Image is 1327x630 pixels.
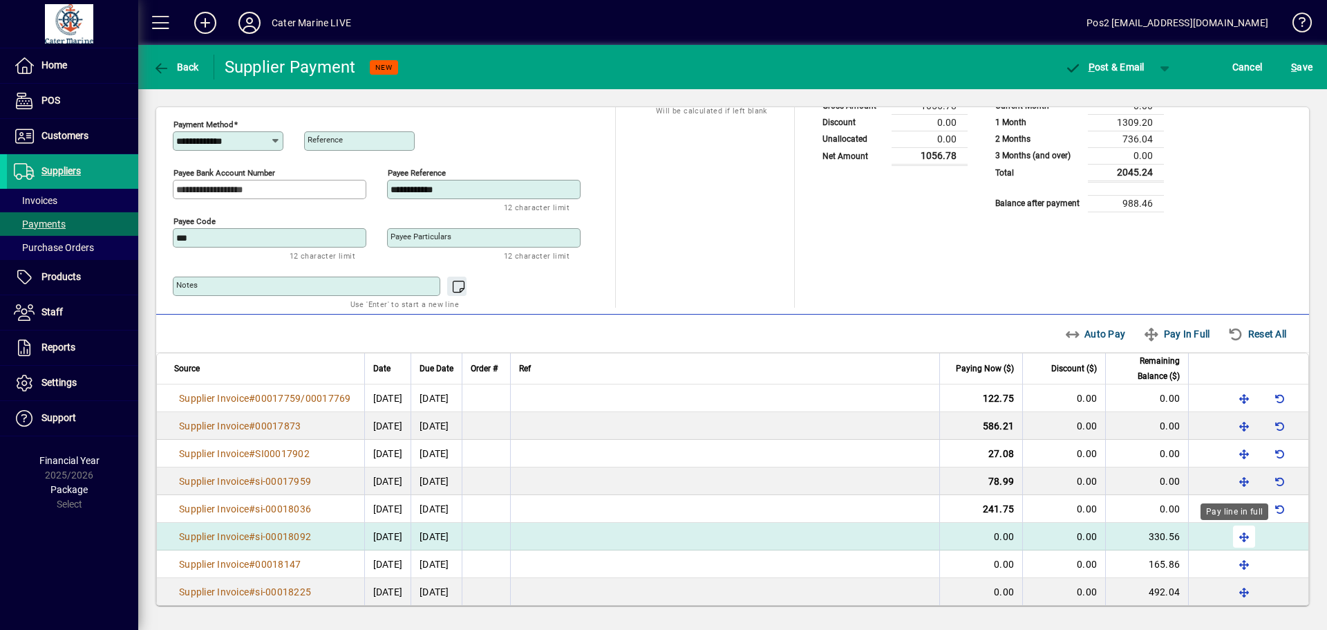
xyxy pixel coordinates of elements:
span: Source [174,361,200,376]
button: Pay In Full [1138,322,1215,346]
mat-label: Payee Reference [388,168,446,178]
td: [DATE] [411,467,462,495]
span: [DATE] [373,393,403,404]
span: Support [41,412,76,423]
a: Supplier Invoice#00017873 [174,418,305,434]
span: 0.00 [994,531,1014,542]
span: 0.00 [1160,476,1180,487]
span: Staff [41,306,63,317]
span: 0.00 [1160,448,1180,459]
span: 330.56 [1149,531,1180,542]
span: Products [41,271,81,282]
span: SI00017902 [255,448,310,459]
span: Ref [519,361,531,376]
span: 0.00 [994,586,1014,597]
span: Purchase Orders [14,242,94,253]
a: Staff [7,295,138,330]
td: 2045.24 [1088,164,1164,181]
mat-label: Notes [176,280,198,290]
button: Save [1288,55,1316,80]
span: [DATE] [373,420,403,432]
td: Discount [816,114,892,131]
span: Cancel [1232,56,1263,78]
td: 0.00 [892,114,968,131]
span: Discount ($) [1051,361,1097,376]
span: 00018147 [255,559,301,570]
span: P [1089,62,1095,73]
mat-label: Payment method [173,120,234,129]
a: Purchase Orders [7,236,138,259]
td: Balance after payment [988,195,1088,212]
a: Supplier Invoice#si-00017959 [174,474,316,489]
span: [DATE] [373,503,403,515]
mat-label: Payee Bank Account Number [173,168,275,178]
app-page-header-button: Back [138,55,214,80]
span: Package [50,484,88,495]
a: POS [7,84,138,118]
span: ave [1291,56,1312,78]
span: [DATE] [373,559,403,570]
span: si-00018225 [255,586,311,597]
button: Profile [227,10,272,35]
a: Customers [7,119,138,154]
mat-hint: Use 'Enter' to start a new line [350,296,459,312]
mat-hint: Will be calculated if left blank [656,102,767,118]
span: Supplier Invoice [179,531,249,542]
span: 0.00 [1160,503,1180,515]
td: Unallocated [816,131,892,147]
div: Supplier Payment [225,56,356,78]
a: Knowledge Base [1282,3,1310,48]
a: Supplier Invoice#si-00018225 [174,584,316,600]
td: 1 Month [988,114,1088,131]
span: # [249,476,255,487]
a: Settings [7,366,138,400]
a: Support [7,401,138,436]
span: 0.00 [1077,586,1097,597]
span: Due Date [420,361,453,376]
span: Supplier Invoice [179,393,249,404]
span: # [249,586,255,597]
td: 1309.20 [1088,114,1164,131]
a: Invoices [7,189,138,212]
span: # [249,448,255,459]
span: 492.04 [1149,586,1180,597]
mat-hint: 12 character limit [504,248,570,263]
span: si-00018092 [255,531,311,542]
td: [DATE] [411,440,462,467]
a: Supplier Invoice#00018147 [174,557,305,572]
span: S [1291,62,1297,73]
span: # [249,393,255,404]
a: Supplier Invoice#00017759/00017769 [174,391,356,406]
span: 0.00 [1077,420,1097,432]
a: Supplier Invoice#si-00018092 [174,529,316,544]
span: # [249,503,255,515]
span: si-00018036 [255,503,311,515]
span: 165.86 [1149,559,1180,570]
td: 736.04 [1088,131,1164,147]
span: 586.21 [983,420,1015,432]
td: Total [988,164,1088,181]
td: [DATE] [411,495,462,523]
span: 00017759/00017769 [255,393,350,404]
a: Home [7,48,138,83]
span: [DATE] [373,476,403,487]
div: Pos2 [EMAIL_ADDRESS][DOMAIN_NAME] [1086,12,1268,34]
span: Supplier Invoice [179,503,249,515]
span: Pay In Full [1143,323,1210,345]
td: [DATE] [411,412,462,440]
span: 241.75 [983,503,1015,515]
span: 78.99 [988,476,1014,487]
div: Pay line in full [1201,503,1268,520]
span: 0.00 [1077,448,1097,459]
span: 27.08 [988,448,1014,459]
td: 0.00 [892,131,968,147]
td: 1056.78 [892,147,968,165]
mat-label: Payee Particulars [390,232,451,241]
span: ost & Email [1064,62,1145,73]
span: Order # [471,361,498,376]
span: 0.00 [1077,476,1097,487]
span: # [249,559,255,570]
span: Home [41,59,67,71]
mat-label: Payee Code [173,216,216,226]
span: Supplier Invoice [179,476,249,487]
